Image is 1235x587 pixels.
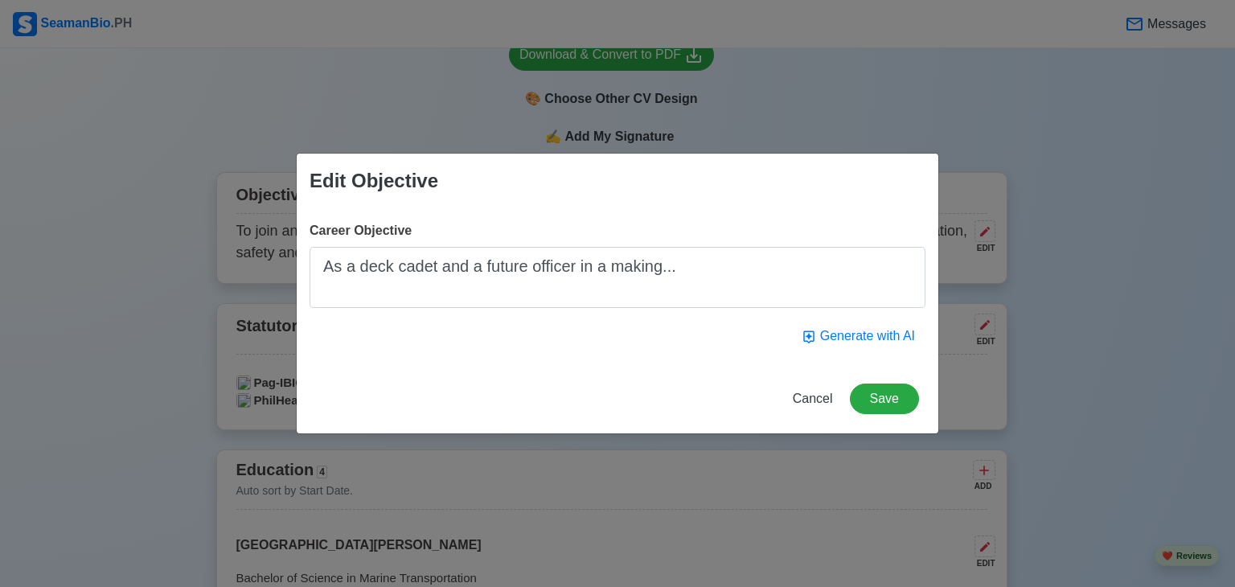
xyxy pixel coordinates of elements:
[791,321,925,351] button: Generate with AI
[782,384,843,414] button: Cancel
[310,221,412,240] label: Career Objective
[310,247,925,308] textarea: As a deck cadet and a future officer in a making...
[793,392,833,405] span: Cancel
[850,384,919,414] button: Save
[310,166,438,195] div: Edit Objective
